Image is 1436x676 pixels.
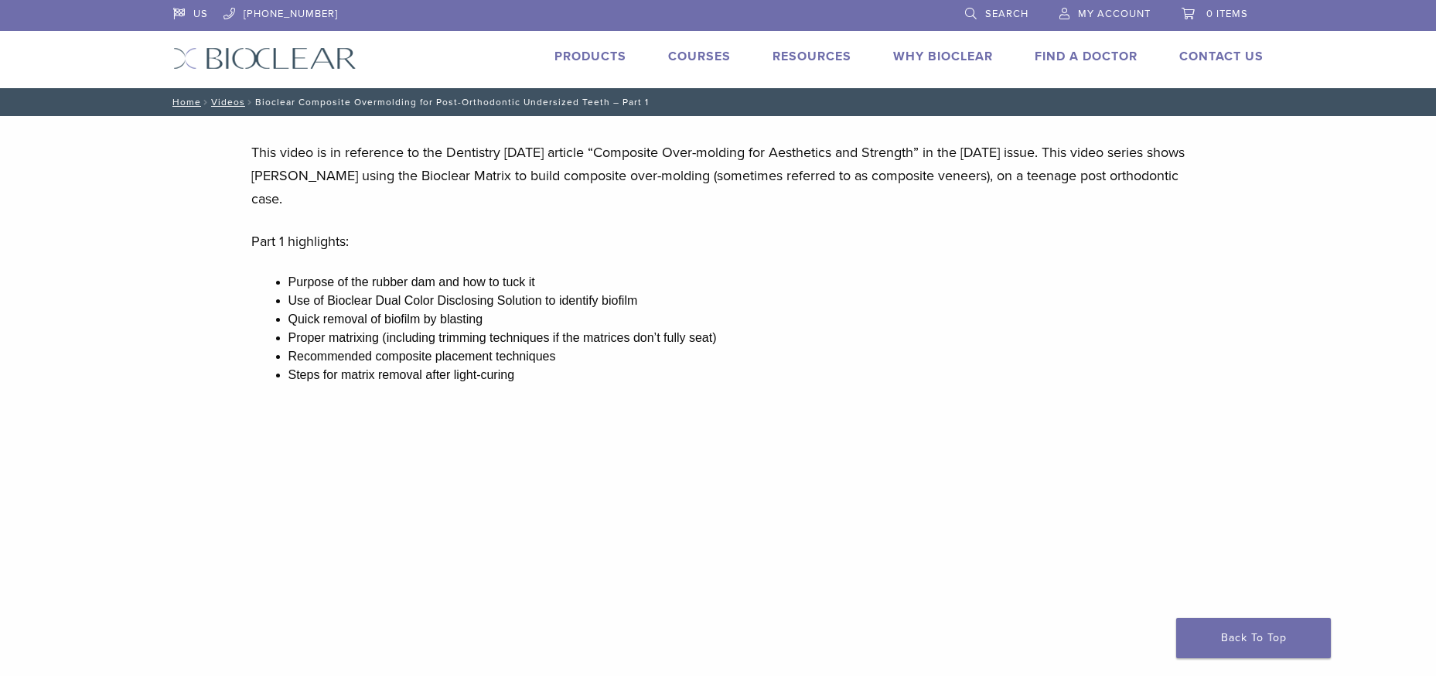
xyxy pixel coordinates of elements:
span: / [245,98,255,106]
a: Contact Us [1179,49,1264,64]
a: Why Bioclear [893,49,993,64]
li: Quick removal of biofilm by blasting [288,310,1185,329]
a: Back To Top [1176,618,1331,658]
a: Videos [211,97,245,108]
li: Purpose of the rubber dam and how to tuck it [288,273,1185,292]
p: This video is in reference to the Dentistry [DATE] article “Composite Over-molding for Aesthetics... [251,141,1185,210]
li: Use of Bioclear Dual Color Disclosing Solution to identify biofilm [288,292,1185,310]
li: Recommended composite placement techniques [288,347,1185,366]
li: Proper matrixing (including trimming techniques if the matrices don’t fully seat) [288,329,1185,347]
a: Products [554,49,626,64]
span: 0 items [1206,8,1248,20]
a: Find A Doctor [1035,49,1138,64]
li: Steps for matrix removal after light-curing [288,366,1185,384]
img: Bioclear [173,47,356,70]
nav: Bioclear Composite Overmolding for Post-Orthodontic Undersized Teeth – Part 1 [162,88,1275,116]
span: / [201,98,211,106]
span: Search [985,8,1028,20]
a: Courses [668,49,731,64]
a: Resources [773,49,851,64]
span: My Account [1078,8,1151,20]
p: Part 1 highlights: [251,230,1185,253]
a: Home [168,97,201,108]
